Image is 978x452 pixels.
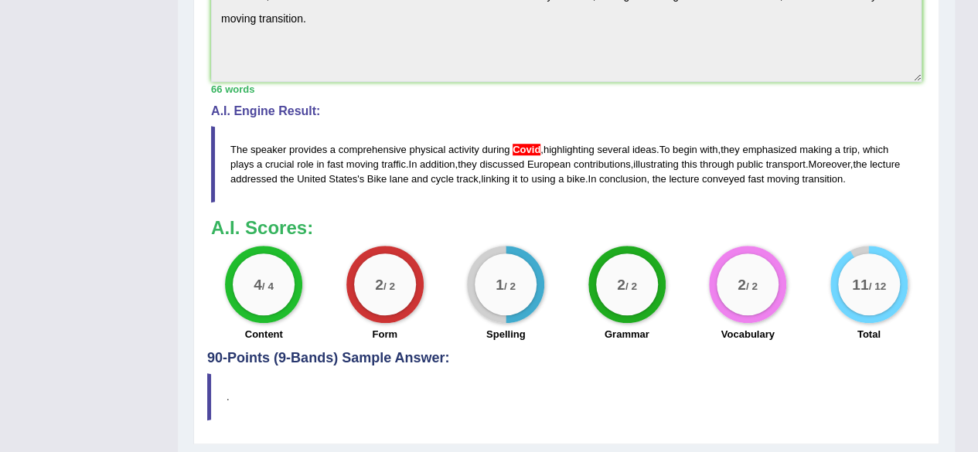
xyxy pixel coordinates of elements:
[632,144,656,155] span: ideas
[765,158,805,170] span: transport
[863,144,888,155] span: which
[625,280,636,292] small: / 2
[372,327,397,342] label: Form
[673,144,697,155] span: begin
[346,158,379,170] span: moving
[567,173,585,185] span: bike
[230,144,247,155] span: The
[297,158,314,170] span: role
[409,144,445,155] span: physical
[211,82,922,97] div: 66 words
[860,144,863,155] span: Possible typo: you repeated a whitespace (did you mean: )
[250,144,286,155] span: speaker
[262,280,274,292] small: / 4
[211,104,922,118] h4: A.I. Engine Result:
[257,158,262,170] span: a
[653,173,666,185] span: the
[381,158,406,170] span: traffic
[431,173,454,185] span: cycle
[802,173,843,185] span: transition
[254,276,262,293] big: 4
[339,144,407,155] span: comprehensive
[479,158,524,170] span: discussed
[834,144,840,155] span: a
[633,158,679,170] span: illustrating
[375,276,383,293] big: 2
[843,144,857,155] span: trip
[681,158,697,170] span: this
[330,144,336,155] span: a
[748,173,764,185] span: fast
[265,158,295,170] span: crucial
[700,144,717,155] span: with
[411,173,428,185] span: and
[737,158,763,170] span: public
[230,173,278,185] span: addressed
[617,276,625,293] big: 2
[420,158,455,170] span: addition
[367,173,387,185] span: Bike
[230,158,254,170] span: plays
[390,173,409,185] span: lane
[852,276,868,293] big: 11
[544,144,595,155] span: highlighting
[868,280,886,292] small: / 12
[458,158,477,170] span: they
[408,158,417,170] span: In
[520,173,529,185] span: to
[280,173,294,185] span: the
[329,173,357,185] span: States
[245,327,283,342] label: Content
[383,280,394,292] small: / 2
[448,144,479,155] span: activity
[527,158,571,170] span: European
[702,173,745,185] span: conveyed
[588,173,596,185] span: In
[481,173,509,185] span: linking
[649,173,653,185] span: Possible typo: you repeated a whitespace (did you mean: )
[605,327,649,342] label: Grammar
[597,144,629,155] span: several
[742,144,796,155] span: emphasized
[486,327,526,342] label: Spelling
[721,327,775,342] label: Vocabulary
[289,144,327,155] span: provides
[700,158,734,170] span: through
[746,280,758,292] small: / 2
[659,144,670,155] span: To
[496,276,504,293] big: 1
[504,280,516,292] small: / 2
[857,327,881,342] label: Total
[558,173,564,185] span: a
[599,173,646,185] span: conclusion
[316,158,324,170] span: in
[482,144,509,155] span: during
[360,173,365,185] span: s
[808,158,850,170] span: Moreover
[531,173,555,185] span: using
[574,158,631,170] span: contributions
[669,173,699,185] span: lecture
[456,173,478,185] span: track
[211,217,313,238] b: A.I. Scores:
[207,373,925,420] blockquote: .
[211,126,922,202] blockquote: , . , , . , , . , ' , . , .
[738,276,746,293] big: 2
[327,158,343,170] span: fast
[297,173,326,185] span: United
[767,173,799,185] span: moving
[799,144,832,155] span: making
[513,144,540,155] span: Did you mean “COVID-19” or the alternative spelling “Covid-19” (= coronavirus)?
[721,144,740,155] span: they
[513,173,518,185] span: it
[870,158,900,170] span: lecture
[853,158,867,170] span: the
